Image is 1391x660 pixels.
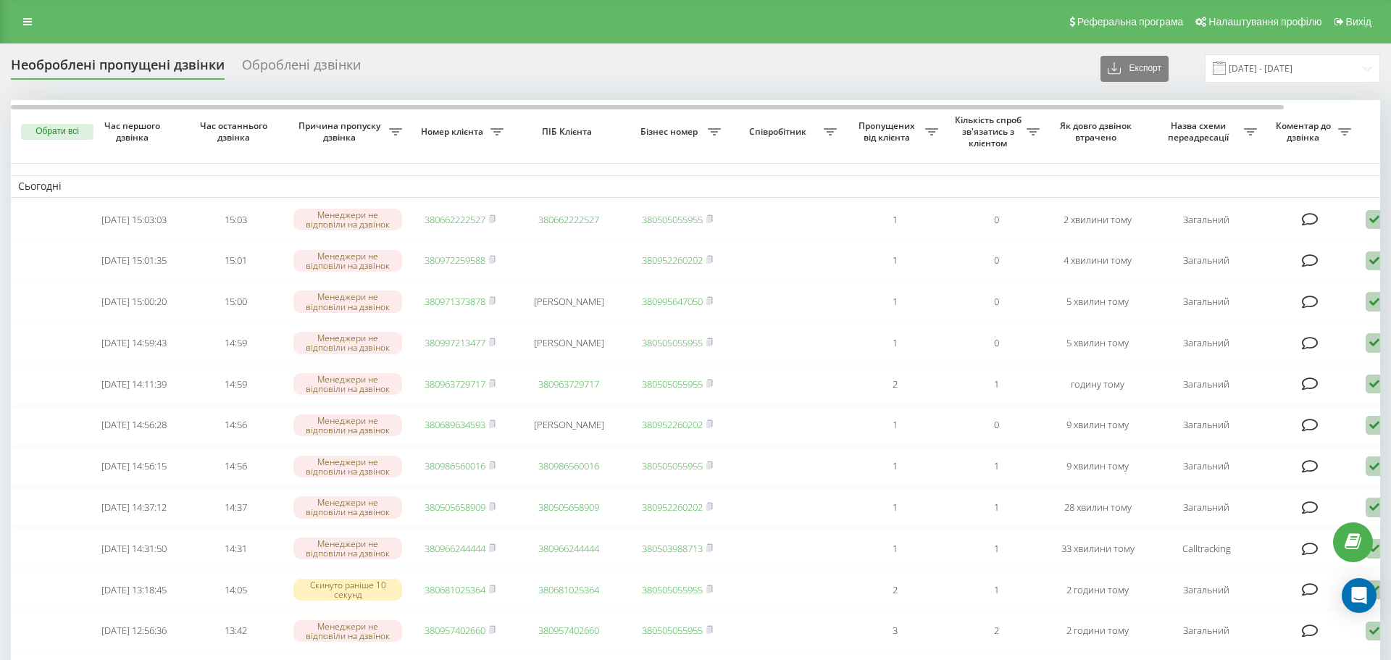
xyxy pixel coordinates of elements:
a: 380505055955 [642,459,703,472]
td: 1 [844,241,945,280]
td: [DATE] 14:31:50 [83,530,185,568]
td: [DATE] 14:59:43 [83,324,185,362]
div: Скинуто раніше 10 секунд [293,579,402,601]
td: 0 [945,241,1047,280]
span: Вихід [1346,16,1371,28]
td: 13:42 [185,611,286,650]
a: 380952260202 [642,254,703,267]
td: [DATE] 15:01:35 [83,241,185,280]
td: [PERSON_NAME] [511,283,627,321]
td: 28 хвилин тому [1047,488,1148,527]
a: 380505055955 [642,624,703,637]
td: 2 [945,611,1047,650]
a: 380689634593 [425,418,485,431]
div: Open Intercom Messenger [1342,578,1377,613]
td: [DATE] 14:56:15 [83,447,185,485]
a: 380963729717 [538,377,599,390]
a: 380952260202 [642,418,703,431]
td: Загальний [1148,571,1264,609]
a: 380505055955 [642,213,703,226]
td: 1 [945,530,1047,568]
td: Загальний [1148,201,1264,239]
td: 14:56 [185,447,286,485]
a: 380995647050 [642,295,703,308]
td: Загальний [1148,406,1264,445]
div: Необроблені пропущені дзвінки [11,57,225,80]
a: 380997213477 [425,336,485,349]
td: 2 години тому [1047,571,1148,609]
button: Експорт [1100,56,1169,82]
td: Загальний [1148,241,1264,280]
div: Менеджери не відповіли на дзвінок [293,373,402,395]
a: 380662222527 [538,213,599,226]
span: Коментар до дзвінка [1271,120,1338,143]
td: 1 [844,406,945,445]
a: 380505658909 [538,501,599,514]
td: Загальний [1148,283,1264,321]
span: Налаштування профілю [1208,16,1321,28]
td: 4 хвилини тому [1047,241,1148,280]
td: 14:59 [185,324,286,362]
div: Менеджери не відповіли на дзвінок [293,620,402,642]
span: Пропущених від клієнта [851,120,925,143]
a: 380505055955 [642,336,703,349]
td: 1 [844,324,945,362]
span: Назва схеми переадресації [1156,120,1244,143]
span: Час першого дзвінка [95,120,173,143]
td: 15:00 [185,283,286,321]
a: 380966244444 [538,542,599,555]
td: [PERSON_NAME] [511,406,627,445]
a: 380505055955 [642,377,703,390]
td: [DATE] 15:00:20 [83,283,185,321]
div: Менеджери не відповіли на дзвінок [293,209,402,230]
a: 380503988713 [642,542,703,555]
td: 1 [844,447,945,485]
td: 33 хвилини тому [1047,530,1148,568]
td: 1 [945,365,1047,404]
td: 1 [844,283,945,321]
td: 14:37 [185,488,286,527]
td: [DATE] 14:56:28 [83,406,185,445]
span: Номер клієнта [417,126,490,138]
div: Оброблені дзвінки [242,57,361,80]
td: Calltracking [1148,530,1264,568]
td: 1 [844,201,945,239]
td: [PERSON_NAME] [511,324,627,362]
span: Кількість спроб зв'язатись з клієнтом [953,114,1027,149]
td: Загальний [1148,365,1264,404]
a: 380972259588 [425,254,485,267]
td: Загальний [1148,324,1264,362]
a: 380952260202 [642,501,703,514]
td: 15:03 [185,201,286,239]
a: 380963729717 [425,377,485,390]
td: 9 хвилин тому [1047,406,1148,445]
div: Менеджери не відповіли на дзвінок [293,332,402,354]
td: 1 [844,488,945,527]
span: ПІБ Клієнта [523,126,614,138]
span: Реферальна програма [1077,16,1184,28]
td: 15:01 [185,241,286,280]
div: Менеджери не відповіли на дзвінок [293,414,402,436]
span: Час останнього дзвінка [196,120,275,143]
td: годину тому [1047,365,1148,404]
td: [DATE] 12:56:36 [83,611,185,650]
td: 1 [844,530,945,568]
a: 380971373878 [425,295,485,308]
td: 1 [945,488,1047,527]
div: Менеджери не відповіли на дзвінок [293,538,402,559]
span: Причина пропуску дзвінка [293,120,389,143]
a: 380681025364 [538,583,599,596]
a: 380957402660 [425,624,485,637]
a: 380986560016 [538,459,599,472]
td: 14:05 [185,571,286,609]
td: 1 [945,447,1047,485]
td: 0 [945,283,1047,321]
td: 14:59 [185,365,286,404]
td: Загальний [1148,611,1264,650]
div: Менеджери не відповіли на дзвінок [293,250,402,272]
td: 14:31 [185,530,286,568]
div: Менеджери не відповіли на дзвінок [293,496,402,518]
a: 380957402660 [538,624,599,637]
button: Обрати всі [21,124,93,140]
td: Загальний [1148,488,1264,527]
